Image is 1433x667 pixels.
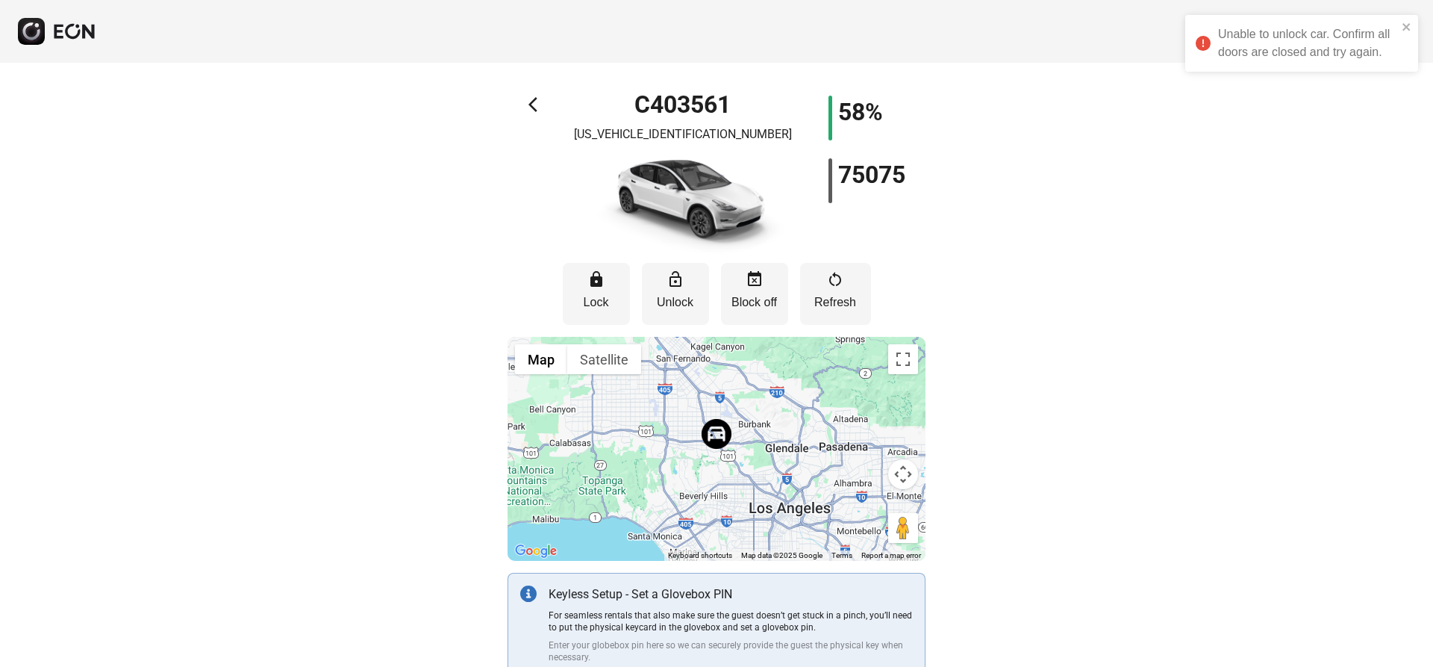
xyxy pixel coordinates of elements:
a: Open this area in Google Maps (opens a new window) [511,542,561,561]
span: event_busy [746,270,764,288]
img: Google [511,542,561,561]
img: info [520,586,537,602]
button: Block off [721,263,788,325]
span: lock [587,270,605,288]
button: Unlock [642,263,709,325]
span: arrow_back_ios [528,96,546,114]
h1: 58% [838,103,883,121]
img: car [578,149,787,254]
button: Drag Pegman onto the map to open Street View [888,513,918,543]
button: Map camera controls [888,459,918,489]
p: Keyless Setup - Set a Glovebox PIN [549,586,913,604]
span: lock_open [666,270,684,288]
p: Unlock [649,294,702,311]
button: close [1402,21,1412,33]
div: Unable to unlock car. Confirm all doors are closed and try again. [1218,25,1397,61]
button: Toggle fullscreen view [888,344,918,374]
a: Terms (opens in new tab) [831,551,852,559]
h1: C403561 [634,96,731,114]
button: Lock [563,263,630,325]
p: Enter your globebox pin here so we can securely provide the guest the physical key when necessary. [549,639,913,663]
p: For seamless rentals that also make sure the guest doesn’t get stuck in a pinch, you’ll need to p... [549,609,913,633]
p: Lock [570,294,622,311]
p: Block off [728,294,781,311]
button: Show street map [515,344,567,374]
h1: 75075 [838,166,905,184]
a: Report a map error [861,551,921,559]
button: Show satellite imagery [567,344,641,374]
span: restart_alt [826,270,844,288]
span: Map data ©2025 Google [741,551,822,559]
p: [US_VEHICLE_IDENTIFICATION_NUMBER] [574,125,792,143]
p: Refresh [808,294,864,311]
button: Refresh [800,263,871,325]
button: Keyboard shortcuts [668,550,732,561]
